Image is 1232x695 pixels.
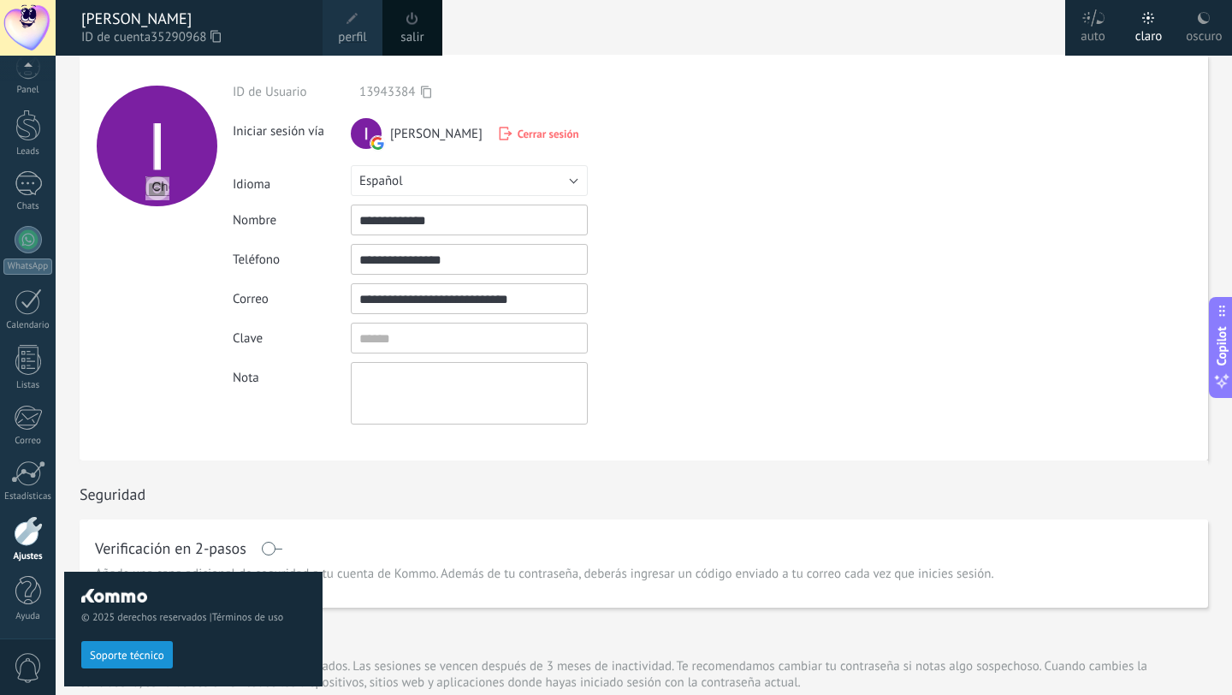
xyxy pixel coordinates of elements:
[3,380,53,391] div: Listas
[3,201,53,212] div: Chats
[1081,11,1105,56] div: auto
[81,9,305,28] div: [PERSON_NAME]
[81,641,173,668] button: Soporte técnico
[3,320,53,331] div: Calendario
[3,258,52,275] div: WhatsApp
[359,173,403,189] span: Español
[81,611,305,624] span: © 2025 derechos reservados |
[151,28,221,47] span: 35290968
[95,566,994,583] span: Añade una capa adicional de seguridad a tu cuenta de Kommo. Además de tu contraseña, deberás ingr...
[518,127,579,141] span: Cerrar sesión
[3,85,53,96] div: Panel
[359,84,415,100] span: 13943384
[338,28,366,47] span: perfil
[81,28,305,47] span: ID de cuenta
[1135,11,1163,56] div: claro
[3,436,53,447] div: Correo
[81,648,173,661] a: Soporte técnico
[3,611,53,622] div: Ayuda
[1213,327,1230,366] span: Copilot
[400,28,423,47] a: salir
[3,146,53,157] div: Leads
[3,551,53,562] div: Ajustes
[90,650,164,662] span: Soporte técnico
[351,165,588,196] button: Español
[3,491,53,502] div: Estadísticas
[1186,11,1222,56] div: oscuro
[212,611,283,624] a: Términos de uso
[390,126,483,142] span: [PERSON_NAME]
[80,658,1208,691] p: Este es un listado de tus dispositivos autorizados. Las sesiones se vencen después de 3 meses de ...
